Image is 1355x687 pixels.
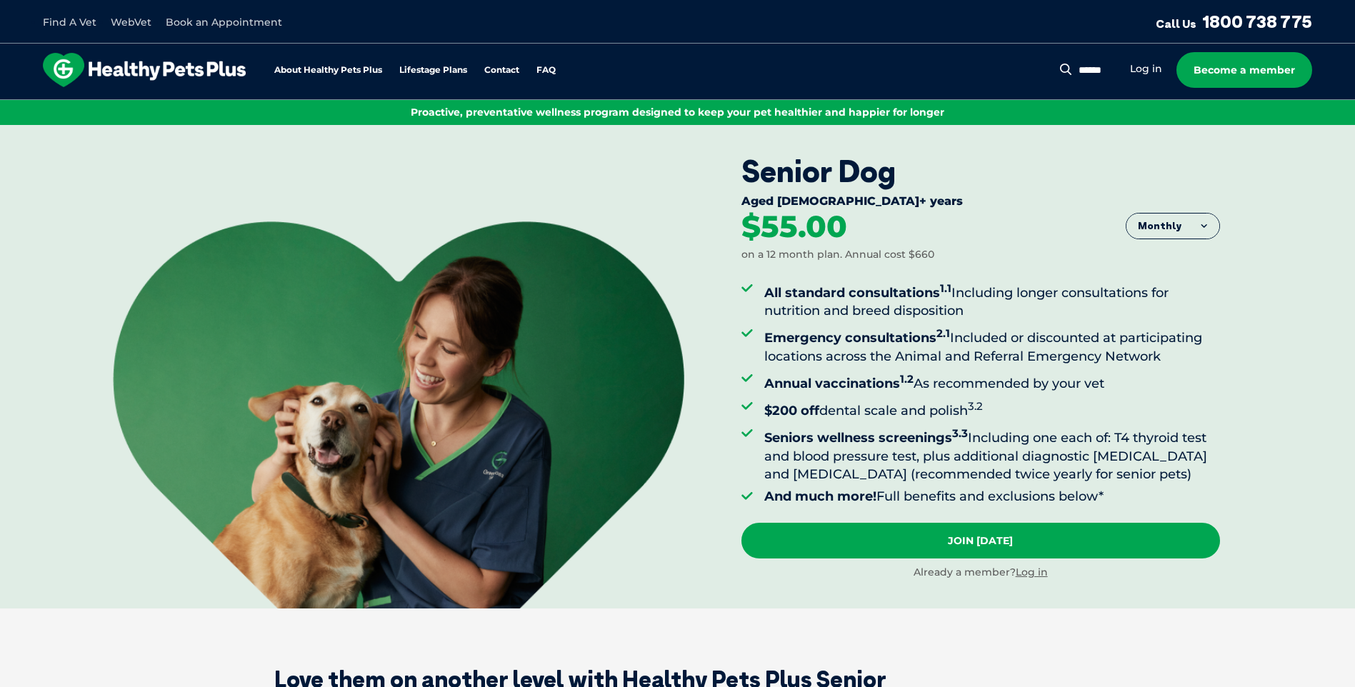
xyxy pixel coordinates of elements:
sup: 2.1 [936,326,950,340]
li: dental scale and polish [764,397,1220,420]
a: Log in [1130,62,1162,76]
img: hpp-logo [43,53,246,87]
strong: Annual vaccinations [764,376,914,391]
sup: 1.1 [940,281,951,295]
sup: 3.2 [968,399,983,413]
a: Call Us1800 738 775 [1156,11,1312,32]
a: Contact [484,66,519,75]
a: Join [DATE] [741,523,1220,558]
img: <br /> <b>Warning</b>: Undefined variable $title in <b>/var/www/html/current/codepool/wp-content/... [113,221,684,608]
div: Aged [DEMOGRAPHIC_DATA]+ years [741,194,1220,211]
sup: 3.3 [952,426,968,440]
div: $55.00 [741,211,847,243]
a: Book an Appointment [166,16,282,29]
button: Monthly [1126,214,1219,239]
a: Log in [1016,566,1048,578]
strong: All standard consultations [764,285,951,301]
div: on a 12 month plan. Annual cost $660 [741,248,934,262]
li: Including longer consultations for nutrition and breed disposition [764,279,1220,320]
span: Proactive, preventative wellness program designed to keep your pet healthier and happier for longer [411,106,944,119]
strong: Seniors wellness screenings [764,430,968,446]
button: Search [1057,62,1075,76]
div: Already a member? [741,566,1220,580]
li: Included or discounted at participating locations across the Animal and Referral Emergency Network [764,324,1220,365]
a: WebVet [111,16,151,29]
a: FAQ [536,66,556,75]
a: About Healthy Pets Plus [274,66,382,75]
strong: $200 off [764,403,819,418]
div: Senior Dog [741,154,1220,189]
strong: Emergency consultations [764,330,950,346]
span: Call Us [1156,16,1196,31]
strong: And much more! [764,488,876,504]
a: Lifestage Plans [399,66,467,75]
li: Including one each of: T4 thyroid test and blood pressure test, plus additional diagnostic [MEDIC... [764,424,1220,483]
li: As recommended by your vet [764,370,1220,393]
a: Find A Vet [43,16,96,29]
a: Become a member [1176,52,1312,88]
li: Full benefits and exclusions below* [764,488,1220,506]
sup: 1.2 [900,372,914,386]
